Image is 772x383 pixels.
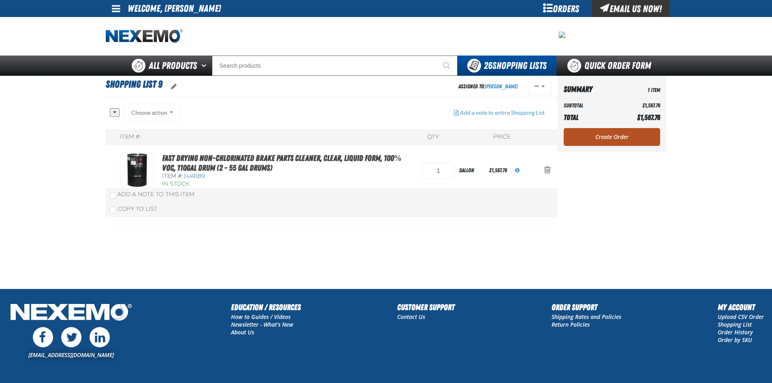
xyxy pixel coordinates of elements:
a: Shopping List [718,321,752,328]
div: In Stock [162,180,415,188]
a: Upload CSV Order [718,313,764,321]
img: Nexemo logo [106,29,183,43]
h2: Customer Support [397,301,455,313]
a: Contact Us [397,313,425,321]
div: Price [493,133,511,141]
a: Order by SKU [718,336,752,344]
a: Quick Order Form [556,56,666,76]
div: gallon [454,161,488,180]
a: Fast Drying Non-Chlorinated Brake Parts Cleaner, Clear, Liquid Form, 100% VOC, 110gal Drum (2 - 5... [162,153,402,173]
span: Shopping Lists [484,60,547,71]
strong: 26 [484,60,492,71]
div: Item #: [162,173,415,180]
th: Summary [564,82,617,96]
button: Open All Products pages [199,56,212,76]
span: $1,567.76 [489,167,507,173]
a: [EMAIL_ADDRESS][DOMAIN_NAME] [28,351,114,359]
a: Order History [718,328,753,336]
input: Add a Note to This Item [110,192,116,199]
span: All Products [149,58,197,73]
button: Action Remove Fast Drying Non-Chlorinated Brake Parts Cleaner, Clear, Liquid Form, 100% VOC, 110g... [538,162,557,180]
input: Search [212,56,458,76]
button: You have 26 Shopping Lists. Open to view details [458,56,556,76]
span: Shopping list 9 [106,79,163,90]
a: Newsletter - What's New [231,321,293,328]
a: About Us [231,328,254,336]
td: $1,567.76 [617,100,660,111]
button: Actions of Shopping list 9 [528,77,551,95]
div: QTY [427,133,438,141]
h2: Order Support [552,301,621,313]
h2: Education / Resources [231,301,301,313]
button: oro.shoppinglist.label.edit.tooltip [165,78,183,96]
img: Nexemo Logo [8,301,134,325]
div: Assigned To: [458,81,518,92]
input: Product Quantity [422,163,454,179]
label: Copy To List [110,205,158,212]
span: Add a Note to This Item [118,191,195,198]
input: Copy To List [110,207,116,213]
button: Start Searching [437,56,458,76]
h2: My Account [718,301,764,313]
a: Return Policies [552,321,590,328]
span: 1449189 [184,173,205,180]
th: Total [564,111,617,124]
a: Home [106,29,183,43]
td: 1 Item [617,82,660,96]
span: $1,567.76 [637,113,660,122]
a: Create Order [564,128,660,146]
a: Shipping Rates and Policies [552,313,621,321]
button: View All Prices for 1449189 [509,162,526,180]
div: Item #: [120,133,141,141]
a: How to Guides / Videos [231,313,291,321]
img: 78e660a0e78809e0bc1a0909468facc3.png [559,32,565,38]
a: [PERSON_NAME] [485,83,518,90]
th: Subtotal [564,100,617,111]
button: Add a note to entire Shopping List [447,104,551,122]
